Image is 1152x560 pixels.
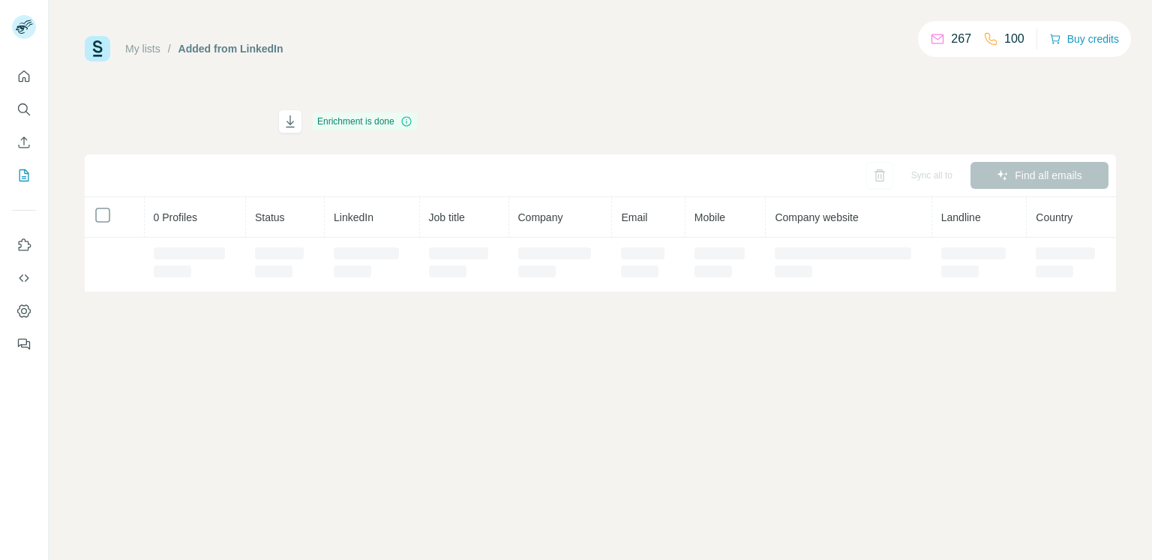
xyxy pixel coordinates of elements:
span: Company website [775,211,858,223]
button: Use Surfe on LinkedIn [12,232,36,259]
button: Use Surfe API [12,265,36,292]
span: Job title [429,211,465,223]
button: Dashboard [12,298,36,325]
button: My lists [12,162,36,189]
button: Feedback [12,331,36,358]
li: / [168,41,171,56]
span: LinkedIn [334,211,373,223]
a: My lists [125,43,160,55]
img: Surfe Logo [85,36,110,61]
button: Enrich CSV [12,129,36,156]
div: Added from LinkedIn [178,41,283,56]
p: 100 [1004,30,1024,48]
span: Status [255,211,285,223]
button: Search [12,96,36,123]
span: 0 Profiles [154,211,197,223]
button: Buy credits [1049,28,1119,49]
span: Mobile [694,211,725,223]
h1: Added from LinkedIn [85,109,265,133]
span: Company [518,211,563,223]
div: Enrichment is done [313,112,417,130]
button: Quick start [12,63,36,90]
span: Landline [941,211,981,223]
span: Country [1036,211,1072,223]
span: Email [621,211,647,223]
p: 267 [951,30,971,48]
